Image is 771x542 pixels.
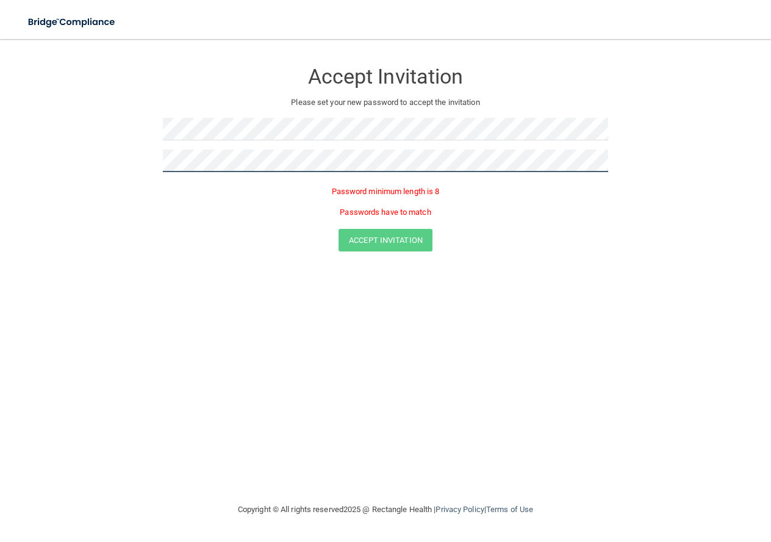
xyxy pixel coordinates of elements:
[436,505,484,514] a: Privacy Policy
[486,505,533,514] a: Terms of Use
[172,95,599,110] p: Please set your new password to accept the invitation
[18,10,126,35] img: bridge_compliance_login_screen.278c3ca4.svg
[339,229,432,251] button: Accept Invitation
[163,205,608,220] p: Passwords have to match
[163,65,608,88] h3: Accept Invitation
[163,184,608,199] p: Password minimum length is 8
[163,490,608,529] div: Copyright © All rights reserved 2025 @ Rectangle Health | |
